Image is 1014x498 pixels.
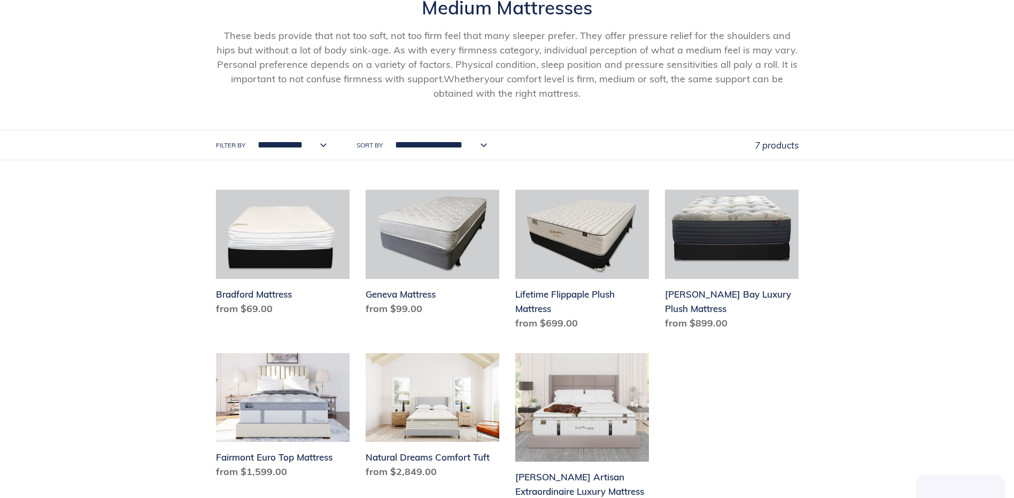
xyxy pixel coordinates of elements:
a: Fairmont Euro Top Mattress [216,353,350,484]
span: Whether [444,73,484,85]
a: Bradford Mattress [216,190,350,320]
a: Geneva Mattress [366,190,499,320]
a: Chadwick Bay Luxury Plush Mattress [665,190,799,334]
p: These beds provide that not too soft, not too firm feel that many sleeper prefer. They offer pres... [216,28,799,100]
a: Lifetime Flippaple Plush Mattress [515,190,649,334]
label: Filter by [216,141,245,150]
label: Sort by [357,141,383,150]
span: 7 products [755,139,799,151]
a: Natural Dreams Comfort Tuft [366,353,499,484]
